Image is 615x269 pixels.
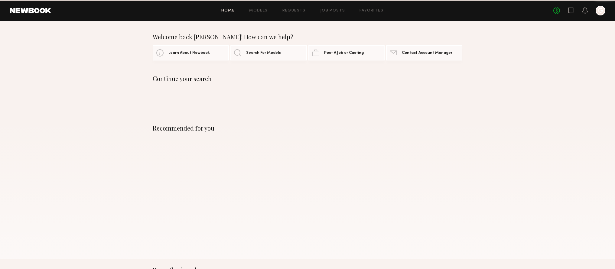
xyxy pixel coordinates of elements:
[230,45,307,60] a: Search For Models
[153,33,462,41] div: Welcome back [PERSON_NAME]! How can we help?
[153,75,462,82] div: Continue your search
[320,9,345,13] a: Job Posts
[282,9,306,13] a: Requests
[246,51,281,55] span: Search For Models
[308,45,385,60] a: Post A Job or Casting
[168,51,210,55] span: Learn About Newbook
[324,51,364,55] span: Post A Job or Casting
[249,9,268,13] a: Models
[360,9,383,13] a: Favorites
[402,51,452,55] span: Contact Account Manager
[596,6,605,15] a: G
[153,45,229,60] a: Learn About Newbook
[386,45,462,60] a: Contact Account Manager
[221,9,235,13] a: Home
[153,125,462,132] div: Recommended for you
